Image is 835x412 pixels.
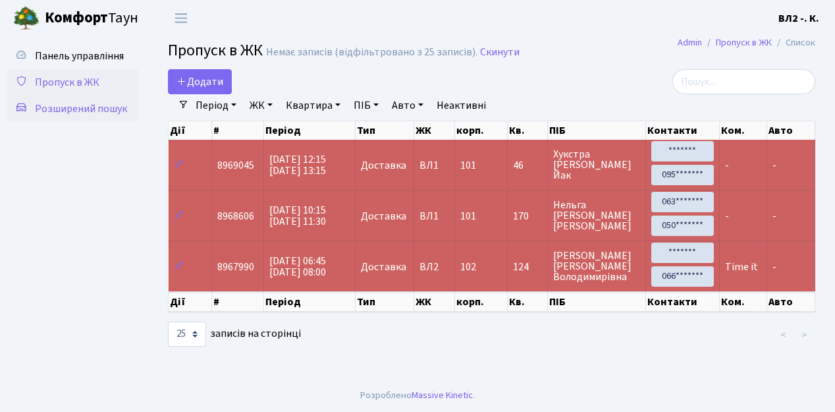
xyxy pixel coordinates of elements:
[169,292,212,312] th: Дії
[678,36,702,49] a: Admin
[35,75,99,90] span: Пропуск в ЖК
[480,46,520,59] a: Скинути
[269,203,326,229] span: [DATE] 10:15 [DATE] 11:30
[553,149,640,181] span: Хукстра [PERSON_NAME] Йак
[720,292,768,312] th: Ком.
[264,292,356,312] th: Період
[725,209,729,223] span: -
[508,292,548,312] th: Кв.
[419,160,449,171] span: ВЛ1
[658,29,835,57] nav: breadcrumb
[212,121,264,140] th: #
[460,158,476,173] span: 101
[7,96,138,122] a: Розширений пошук
[35,102,127,116] span: Розширений пошук
[553,250,640,282] span: [PERSON_NAME] [PERSON_NAME] Володимирівна
[772,158,776,173] span: -
[361,160,406,171] span: Доставка
[269,254,326,280] span: [DATE] 06:45 [DATE] 08:00
[455,292,508,312] th: корп.
[356,292,414,312] th: Тип
[772,36,815,50] li: Список
[281,94,346,117] a: Квартира
[767,292,815,312] th: Авто
[217,209,254,223] span: 8968606
[508,121,548,140] th: Кв.
[168,322,206,347] select: записів на сторінці
[419,262,449,272] span: ВЛ2
[725,260,758,274] span: Time it
[269,152,326,178] span: [DATE] 12:15 [DATE] 13:15
[778,11,819,26] a: ВЛ2 -. К.
[414,292,455,312] th: ЖК
[212,292,264,312] th: #
[513,262,542,272] span: 124
[348,94,384,117] a: ПІБ
[460,209,476,223] span: 101
[266,46,477,59] div: Немає записів (відфільтровано з 25 записів).
[361,211,406,221] span: Доставка
[13,5,40,32] img: logo.png
[168,69,232,94] a: Додати
[419,211,449,221] span: ВЛ1
[356,121,414,140] th: Тип
[190,94,242,117] a: Період
[553,200,640,231] span: Нельга [PERSON_NAME] [PERSON_NAME]
[244,94,278,117] a: ЖК
[264,121,356,140] th: Період
[45,7,108,28] b: Комфорт
[217,260,254,274] span: 8967990
[672,69,815,94] input: Пошук...
[7,69,138,96] a: Пропуск в ЖК
[217,158,254,173] span: 8969045
[35,49,124,63] span: Панель управління
[7,43,138,69] a: Панель управління
[716,36,772,49] a: Пропуск в ЖК
[646,121,720,140] th: Контакти
[168,322,301,347] label: записів на сторінці
[431,94,491,117] a: Неактивні
[169,121,212,140] th: Дії
[513,211,542,221] span: 170
[767,121,815,140] th: Авто
[513,160,542,171] span: 46
[165,7,198,29] button: Переключити навігацію
[455,121,508,140] th: корп.
[720,121,768,140] th: Ком.
[412,388,473,402] a: Massive Kinetic
[772,209,776,223] span: -
[387,94,429,117] a: Авто
[45,7,138,30] span: Таун
[646,292,720,312] th: Контакти
[548,121,646,140] th: ПІБ
[772,260,776,274] span: -
[460,260,476,274] span: 102
[414,121,455,140] th: ЖК
[168,39,263,62] span: Пропуск в ЖК
[361,262,406,272] span: Доставка
[176,74,223,89] span: Додати
[548,292,646,312] th: ПІБ
[360,388,475,403] div: Розроблено .
[725,158,729,173] span: -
